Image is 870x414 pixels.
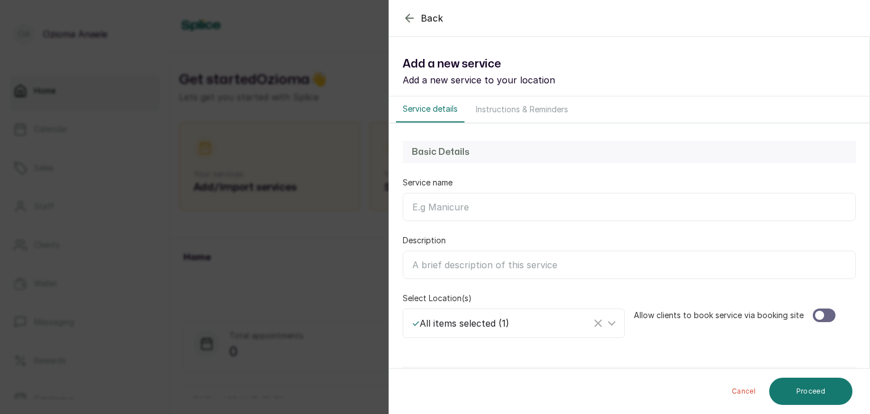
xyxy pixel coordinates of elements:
h1: Add a new service [403,55,856,73]
label: Select Location(s) [403,293,472,304]
input: E.g Manicure [403,193,856,221]
button: Service details [396,96,464,122]
button: Back [403,11,443,25]
label: Service name [403,177,453,188]
span: Back [421,11,443,25]
label: Allow clients to book service via booking site [634,310,804,321]
label: Description [403,235,446,246]
button: Proceed [769,378,852,405]
input: A brief description of this service [403,251,856,279]
h2: Basic Details [412,145,847,159]
p: Add a new service to your location [403,73,856,87]
button: Cancel [723,378,765,405]
span: ✓ [412,318,420,329]
div: All items selected ( 1 ) [412,316,591,330]
button: Instructions & Reminders [469,96,575,122]
button: Clear Selected [591,316,605,330]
